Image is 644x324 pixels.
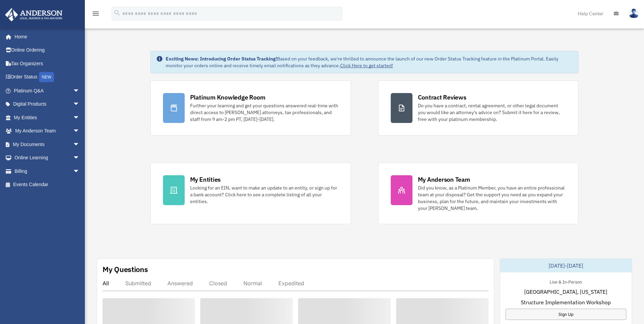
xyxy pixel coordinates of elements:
div: My Entities [190,175,221,184]
a: My Entitiesarrow_drop_down [5,111,90,124]
span: arrow_drop_down [73,97,87,111]
strong: Exciting News: Introducing Order Status Tracking! [166,56,277,62]
div: My Questions [103,264,148,274]
a: Click Here to get started! [340,62,393,69]
div: Based on your feedback, we're thrilled to announce the launch of our new Order Status Tracking fe... [166,55,573,69]
div: Answered [167,280,193,287]
a: Sign Up [505,309,626,320]
div: Live & In-Person [544,278,587,285]
a: Digital Productsarrow_drop_down [5,97,90,111]
div: Further your learning and get your questions answered real-time with direct access to [PERSON_NAM... [190,102,338,123]
a: Events Calendar [5,178,90,192]
a: Billingarrow_drop_down [5,164,90,178]
a: My Documentsarrow_drop_down [5,138,90,151]
div: Looking for an EIN, want to make an update to an entity, or sign up for a bank account? Click her... [190,184,338,205]
a: Tax Organizers [5,57,90,70]
a: Contract Reviews Do you have a contract, rental agreement, or other legal document you would like... [378,80,579,136]
span: Structure Implementation Workshop [521,298,611,306]
img: Anderson Advisors Platinum Portal [3,8,65,21]
a: My Anderson Team Did you know, as a Platinum Member, you have an entire professional team at your... [378,163,579,224]
div: Normal [243,280,262,287]
div: Closed [209,280,227,287]
a: menu [92,12,100,18]
div: [DATE]-[DATE] [500,259,632,272]
span: arrow_drop_down [73,124,87,138]
a: Online Ordering [5,43,90,57]
div: Platinum Knowledge Room [190,93,265,102]
div: My Anderson Team [418,175,470,184]
i: search [113,9,121,17]
div: NEW [39,72,54,82]
div: Contract Reviews [418,93,466,102]
div: Do you have a contract, rental agreement, or other legal document you would like an attorney's ad... [418,102,566,123]
i: menu [92,10,100,18]
span: arrow_drop_down [73,138,87,151]
span: arrow_drop_down [73,111,87,125]
a: My Entities Looking for an EIN, want to make an update to an entity, or sign up for a bank accoun... [150,163,351,224]
div: Expedited [278,280,304,287]
a: Platinum Knowledge Room Further your learning and get your questions answered real-time with dire... [150,80,351,136]
div: All [103,280,109,287]
a: Platinum Q&Aarrow_drop_down [5,84,90,97]
img: User Pic [629,8,639,18]
span: arrow_drop_down [73,164,87,178]
a: My Anderson Teamarrow_drop_down [5,124,90,138]
a: Online Learningarrow_drop_down [5,151,90,165]
a: Home [5,30,87,43]
div: Did you know, as a Platinum Member, you have an entire professional team at your disposal? Get th... [418,184,566,212]
a: Order StatusNEW [5,70,90,84]
span: arrow_drop_down [73,151,87,165]
div: Submitted [125,280,151,287]
span: arrow_drop_down [73,84,87,98]
span: [GEOGRAPHIC_DATA], [US_STATE] [524,288,607,296]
